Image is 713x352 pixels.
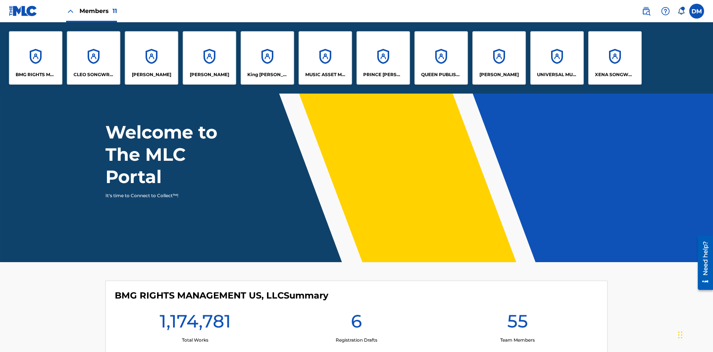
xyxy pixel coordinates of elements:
h1: 55 [507,310,528,337]
p: PRINCE MCTESTERSON [363,71,404,78]
p: Total Works [182,337,208,343]
span: 11 [113,7,117,14]
h1: Welcome to The MLC Portal [105,121,244,188]
div: Drag [678,324,683,346]
p: RONALD MCTESTERSON [479,71,519,78]
a: AccountsMUSIC ASSET MANAGEMENT (MAM) [299,31,352,85]
img: Close [66,7,75,16]
div: Help [658,4,673,19]
a: AccountsBMG RIGHTS MANAGEMENT US, LLC [9,31,62,85]
div: Notifications [677,7,685,15]
a: AccountsQUEEN PUBLISHA [414,31,468,85]
span: Members [79,7,117,15]
a: AccountsPRINCE [PERSON_NAME] [356,31,410,85]
a: Accounts[PERSON_NAME] [125,31,178,85]
a: AccountsXENA SONGWRITER [588,31,642,85]
h1: 6 [351,310,362,337]
p: MUSIC ASSET MANAGEMENT (MAM) [305,71,346,78]
h1: 1,174,781 [160,310,231,337]
a: AccountsUNIVERSAL MUSIC PUB GROUP [530,31,584,85]
img: search [642,7,651,16]
p: It's time to Connect to Collect™! [105,192,234,199]
a: AccountsCLEO SONGWRITER [67,31,120,85]
p: BMG RIGHTS MANAGEMENT US, LLC [16,71,56,78]
a: AccountsKing [PERSON_NAME] [241,31,294,85]
a: Accounts[PERSON_NAME] [472,31,526,85]
p: UNIVERSAL MUSIC PUB GROUP [537,71,577,78]
a: Accounts[PERSON_NAME] [183,31,236,85]
p: QUEEN PUBLISHA [421,71,462,78]
p: EYAMA MCSINGER [190,71,229,78]
iframe: Chat Widget [676,316,713,352]
div: User Menu [689,4,704,19]
h4: BMG RIGHTS MANAGEMENT US, LLC [115,290,328,301]
p: King McTesterson [247,71,288,78]
p: XENA SONGWRITER [595,71,635,78]
p: CLEO SONGWRITER [74,71,114,78]
img: help [661,7,670,16]
p: Registration Drafts [336,337,377,343]
img: MLC Logo [9,6,38,16]
p: ELVIS COSTELLO [132,71,171,78]
a: Public Search [639,4,654,19]
iframe: Resource Center [692,233,713,294]
p: Team Members [500,337,535,343]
